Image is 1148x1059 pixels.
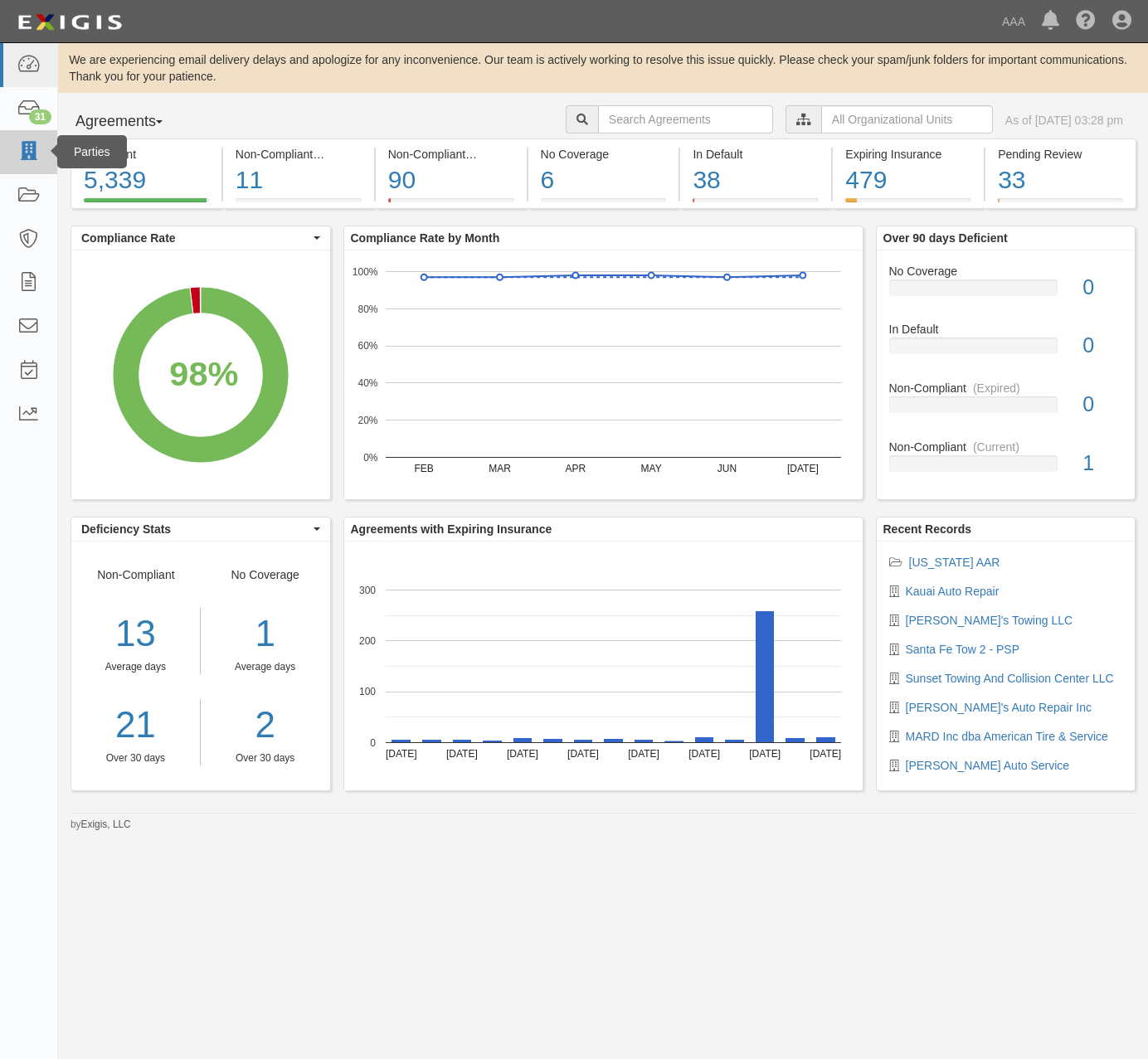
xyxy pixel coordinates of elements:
[414,463,433,474] text: FEB
[223,198,374,211] a: Non-Compliant(Current)11
[376,198,527,211] a: Non-Compliant(Expired)90
[358,686,375,697] text: 100
[889,439,1123,485] a: Non-Compliant(Current)1
[889,263,1123,322] a: No Coverage0
[640,463,661,474] text: MAY
[344,542,862,790] svg: A chart.
[81,521,309,537] span: Deficiency Stats
[351,522,552,536] b: Agreements with Expiring Insurance
[1070,449,1135,478] div: 1
[973,380,1020,396] div: (Expired)
[528,198,679,211] a: No Coverage6
[810,748,841,760] text: [DATE]
[845,146,971,163] div: Expiring Insurance
[1076,12,1096,32] i: Help Center - Complianz
[358,340,377,352] text: 60%
[358,584,375,595] text: 300
[358,635,375,647] text: 200
[786,463,818,474] text: [DATE]
[71,660,200,674] div: Average days
[1070,331,1135,361] div: 0
[1070,390,1135,420] div: 0
[889,380,1123,439] a: Non-Compliant(Expired)0
[906,730,1108,743] a: MARD Inc dba American Tire & Service
[71,517,330,541] button: Deficiency Stats
[71,250,329,499] svg: A chart.
[906,585,1000,598] a: Kauai Auto Repair
[71,699,200,751] a: 21
[352,265,377,277] text: 100%
[71,608,200,660] div: 13
[883,231,1008,245] b: Over 90 days Deficient
[12,7,127,37] img: logo-5460c22ac91f19d4615b14bd174203de0afe785f0fc80cf4dbbc73dc1793850b.png
[213,660,318,674] div: Average days
[71,198,221,211] a: Compliant5,339
[565,463,586,474] text: APR
[1070,273,1135,303] div: 0
[81,230,309,246] span: Compliance Rate
[998,163,1123,198] div: 33
[319,146,366,163] div: (Current)
[358,303,377,314] text: 80%
[541,146,667,163] div: No Coverage
[351,231,500,245] b: Compliance Rate by Month
[628,748,659,760] text: [DATE]
[541,163,667,198] div: 6
[877,263,1136,279] div: No Coverage
[71,105,195,138] button: Agreements
[680,198,831,211] a: In Default38
[213,699,318,751] a: 2
[845,163,971,198] div: 479
[57,135,127,168] div: Parties
[388,163,514,198] div: 90
[889,321,1123,380] a: In Default0
[58,51,1148,85] div: We are experiencing email delivery delays and apologize for any inconvenience. Our team is active...
[906,643,1019,656] a: Santa Fe Tow 2 - PSP
[71,566,201,765] div: Non-Compliant
[998,146,1123,163] div: Pending Review
[821,105,993,134] input: All Organizational Units
[567,748,599,760] text: [DATE]
[883,522,972,536] b: Recent Records
[717,463,736,474] text: JUN
[749,748,781,760] text: [DATE]
[906,614,1073,627] a: [PERSON_NAME]'s Towing LLC
[909,556,1000,569] a: [US_STATE] AAR
[688,748,720,760] text: [DATE]
[236,146,362,163] div: Non-Compliant (Current)
[833,198,984,211] a: Expiring Insurance479
[877,380,1136,396] div: Non-Compliant
[445,748,477,760] text: [DATE]
[71,751,200,765] div: Over 30 days
[71,226,330,250] button: Compliance Rate
[906,759,1070,772] a: [PERSON_NAME] Auto Service
[994,5,1034,38] a: AAA
[29,109,51,124] div: 31
[370,736,376,748] text: 0
[973,439,1019,455] div: (Current)
[385,748,416,760] text: [DATE]
[358,415,377,426] text: 20%
[877,321,1136,338] div: In Default
[81,819,131,830] a: Exigis, LLC
[344,250,862,499] div: A chart.
[388,146,514,163] div: Non-Compliant (Expired)
[213,751,318,765] div: Over 30 days
[985,198,1136,211] a: Pending Review33
[598,105,773,134] input: Search Agreements
[693,146,819,163] div: In Default
[489,463,511,474] text: MAR
[236,163,362,198] div: 11
[84,146,209,163] div: Compliant
[507,748,538,760] text: [DATE]
[906,701,1092,714] a: [PERSON_NAME]'s Auto Repair Inc
[472,146,519,163] div: (Expired)
[71,818,131,832] small: by
[693,163,819,198] div: 38
[84,163,209,198] div: 5,339
[201,566,330,765] div: No Coverage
